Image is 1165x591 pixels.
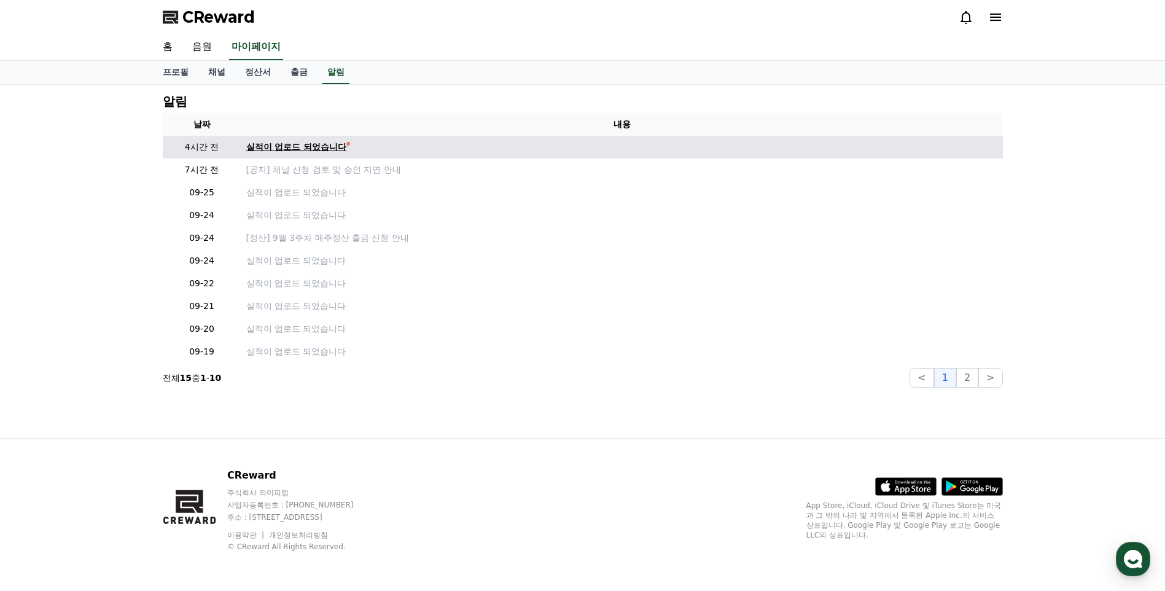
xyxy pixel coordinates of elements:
a: 대화 [81,389,158,420]
a: 실적이 업로드 되었습니다 [246,277,998,290]
a: 음원 [182,34,222,60]
button: < [910,368,933,388]
p: © CReward All Rights Reserved. [227,542,377,552]
a: 프로필 [153,61,198,84]
span: 대화 [112,409,127,418]
a: 실적이 업로드 되었습니다 [246,141,998,154]
h4: 알림 [163,95,187,108]
div: 실적이 업로드 되었습니다 [246,141,347,154]
p: 09-19 [168,345,236,358]
a: 정산서 [235,61,281,84]
th: 내용 [241,113,1003,136]
button: 2 [956,368,978,388]
p: 사업자등록번호 : [PHONE_NUMBER] [227,500,377,510]
strong: 15 [180,373,192,383]
a: 개인정보처리방침 [269,531,328,539]
p: 09-22 [168,277,236,290]
span: CReward [182,7,255,27]
a: [정산] 9월 3주차 매주정산 출금 신청 안내 [246,232,998,245]
a: 홈 [153,34,182,60]
p: 주식회사 와이피랩 [227,488,377,498]
p: 4시간 전 [168,141,236,154]
p: 7시간 전 [168,163,236,176]
a: 채널 [198,61,235,84]
strong: 10 [209,373,221,383]
span: 홈 [39,408,46,418]
a: CReward [163,7,255,27]
a: [공지] 채널 신청 검토 및 승인 지연 안내 [246,163,998,176]
a: 실적이 업로드 되었습니다 [246,345,998,358]
a: 이용약관 [227,531,266,539]
a: 설정 [158,389,236,420]
p: 주소 : [STREET_ADDRESS] [227,512,377,522]
p: 09-24 [168,209,236,222]
button: 1 [934,368,956,388]
button: > [978,368,1002,388]
a: 홈 [4,389,81,420]
p: 전체 중 - [163,372,222,384]
a: 알림 [322,61,349,84]
a: 실적이 업로드 되었습니다 [246,209,998,222]
p: 09-24 [168,254,236,267]
strong: 1 [200,373,206,383]
a: 실적이 업로드 되었습니다 [246,186,998,199]
th: 날짜 [163,113,241,136]
a: 마이페이지 [229,34,283,60]
p: 09-24 [168,232,236,245]
a: 실적이 업로드 되었습니다 [246,323,998,335]
p: App Store, iCloud, iCloud Drive 및 iTunes Store는 미국과 그 밖의 나라 및 지역에서 등록된 Apple Inc.의 서비스 상표입니다. Goo... [806,501,1003,540]
span: 설정 [190,408,205,418]
p: CReward [227,468,377,483]
p: 09-20 [168,323,236,335]
a: 출금 [281,61,318,84]
a: 실적이 업로드 되었습니다 [246,254,998,267]
a: 실적이 업로드 되었습니다 [246,300,998,313]
p: 09-21 [168,300,236,313]
p: 09-25 [168,186,236,199]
